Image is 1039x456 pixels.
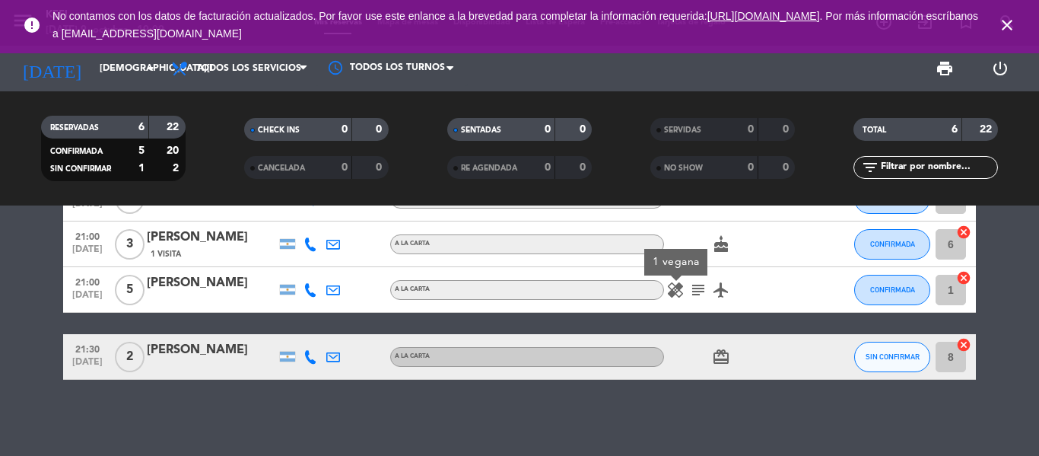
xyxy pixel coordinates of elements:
span: TOTAL [863,126,886,134]
i: filter_list [861,158,879,177]
span: SIN CONFIRMAR [50,165,111,173]
span: RE AGENDADA [461,164,517,172]
button: SIN CONFIRMAR [854,342,930,372]
span: [DATE] [68,244,106,262]
strong: 0 [580,124,589,135]
strong: 22 [167,122,182,132]
span: 2 [115,342,145,372]
i: close [998,16,1016,34]
i: cancel [956,225,971,240]
i: error [23,16,41,34]
span: RESERVADAS [50,124,99,132]
div: [PERSON_NAME] [147,340,276,360]
strong: 0 [748,162,754,173]
i: subject [689,281,707,299]
strong: 0 [580,162,589,173]
button: CONFIRMADA [854,229,930,260]
span: CONFIRMADA [870,285,915,294]
strong: 0 [342,162,348,173]
span: CONFIRMADA [50,148,103,155]
strong: 6 [138,122,145,132]
span: No contamos con los datos de facturación actualizados. Por favor use este enlance a la brevedad p... [52,10,978,40]
input: Filtrar por nombre... [879,159,997,176]
i: cake [712,235,730,254]
i: card_giftcard [712,348,730,366]
span: [DATE] [68,290,106,308]
span: CHECK INS [258,126,300,134]
i: arrow_drop_down [141,59,160,78]
strong: 0 [545,124,551,135]
span: A LA CARTA [395,286,430,292]
span: [DATE] [68,357,106,375]
span: [DATE] [68,199,106,216]
span: 1 Visita [151,248,181,260]
i: cancel [956,270,971,285]
span: Todos los servicios [196,63,301,74]
strong: 0 [748,124,754,135]
strong: 0 [376,162,385,173]
span: print [936,59,954,78]
div: [PERSON_NAME] [147,273,276,293]
strong: 1 [138,163,145,174]
div: LOG OUT [972,46,1028,91]
strong: 0 [342,124,348,135]
strong: 22 [980,124,995,135]
strong: 6 [952,124,958,135]
span: CANCELADA [258,164,305,172]
strong: 0 [783,124,792,135]
a: [URL][DOMAIN_NAME] [707,10,820,22]
span: SIN CONFIRMAR [866,352,920,361]
div: 1 vegana [644,249,707,276]
span: 21:00 [68,227,106,244]
strong: 20 [167,145,182,156]
i: healing [666,281,685,299]
span: NO SHOW [664,164,703,172]
strong: 5 [138,145,145,156]
span: 3 [115,229,145,260]
i: power_settings_new [991,59,1009,78]
span: A LA CARTA [395,241,430,247]
i: [DATE] [11,52,92,85]
span: CONFIRMADA [870,240,915,248]
span: SENTADAS [461,126,501,134]
strong: 2 [173,163,182,174]
strong: 0 [545,162,551,173]
strong: 0 [783,162,792,173]
div: [PERSON_NAME] [147,228,276,247]
a: . Por más información escríbanos a [EMAIL_ADDRESS][DOMAIN_NAME] [52,10,978,40]
span: A LA CARTA [395,353,430,359]
span: 5 [115,275,145,305]
strong: 0 [376,124,385,135]
span: 21:00 [68,273,106,290]
i: cancel [956,337,971,352]
i: airplanemode_active [712,281,730,299]
button: CONFIRMADA [854,275,930,305]
span: 21:30 [68,340,106,357]
span: SERVIDAS [664,126,701,134]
